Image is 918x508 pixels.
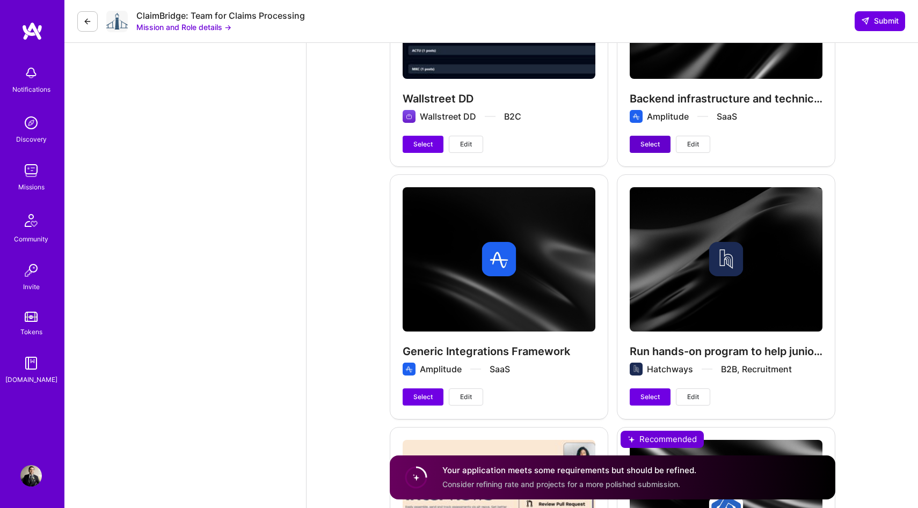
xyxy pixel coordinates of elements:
img: User Avatar [20,465,42,487]
span: Consider refining rate and projects for a more polished submission. [442,480,680,489]
img: tokens [25,312,38,322]
div: Missions [18,181,45,193]
a: User Avatar [18,465,45,487]
div: null [855,11,905,31]
button: Edit [676,388,710,406]
span: Select [640,392,660,402]
button: Mission and Role details → [136,21,231,33]
div: Invite [23,281,40,292]
button: Edit [449,388,483,406]
img: guide book [20,352,42,374]
button: Select [630,388,671,406]
img: logo [21,21,43,41]
h4: Your application meets some requirements but should be refined. [442,465,696,476]
div: [DOMAIN_NAME] [5,374,57,385]
span: Edit [460,392,472,402]
span: Edit [460,139,472,149]
div: Tokens [20,326,42,337]
button: Select [403,136,443,153]
i: icon LeftArrowDark [83,17,92,26]
button: Edit [449,136,483,153]
div: Discovery [16,134,47,145]
button: Edit [676,136,710,153]
img: Community [18,208,44,233]
div: ClaimBridge: Team for Claims Processing [136,10,305,21]
span: Edit [687,139,699,149]
span: Select [413,392,433,402]
i: icon SendLight [861,17,870,25]
img: discovery [20,112,42,134]
span: Select [413,139,433,149]
span: Submit [861,16,899,26]
img: Company Logo [106,11,128,32]
img: teamwork [20,160,42,181]
img: Invite [20,260,42,281]
div: Community [14,233,48,245]
div: Notifications [12,84,50,95]
img: bell [20,62,42,84]
button: Select [630,136,671,153]
button: Submit [855,11,905,31]
button: Select [403,388,443,406]
span: Select [640,139,660,149]
span: Edit [687,392,699,402]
